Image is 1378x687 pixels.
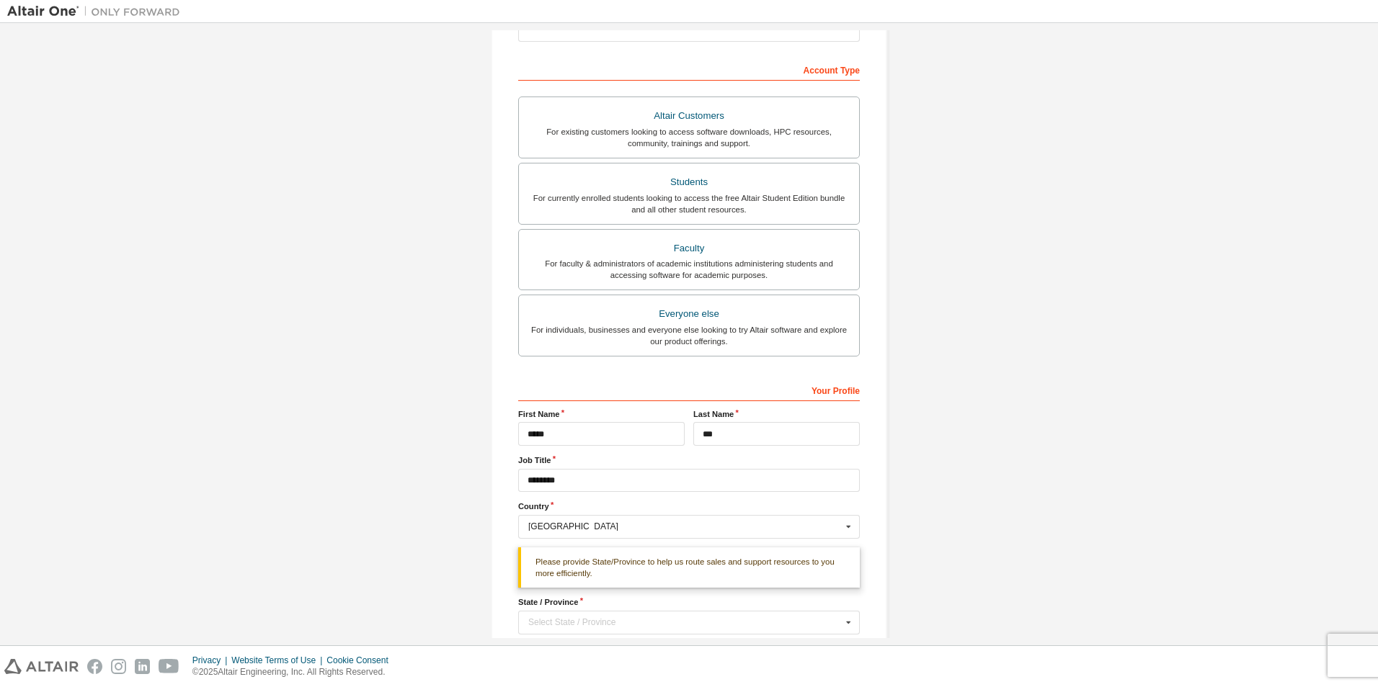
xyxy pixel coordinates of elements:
[518,408,685,420] label: First Name
[87,659,102,674] img: facebook.svg
[7,4,187,19] img: Altair One
[111,659,126,674] img: instagram.svg
[528,522,842,531] div: [GEOGRAPHIC_DATA]
[528,192,850,215] div: For currently enrolled students looking to access the free Altair Student Edition bundle and all ...
[518,454,860,466] label: Job Title
[326,655,396,666] div: Cookie Consent
[4,659,79,674] img: altair_logo.svg
[693,408,860,420] label: Last Name
[528,258,850,281] div: For faculty & administrators of academic institutions administering students and accessing softwa...
[518,500,860,512] label: Country
[192,666,397,678] p: © 2025 Altair Engineering, Inc. All Rights Reserved.
[518,596,860,608] label: State / Province
[528,324,850,347] div: For individuals, businesses and everyone else looking to try Altair software and explore our prod...
[528,618,842,627] div: Select State / Province
[159,659,179,674] img: youtube.svg
[528,126,850,149] div: For existing customers looking to access software downloads, HPC resources, community, trainings ...
[135,659,150,674] img: linkedin.svg
[518,58,860,81] div: Account Type
[528,106,850,126] div: Altair Customers
[528,172,850,192] div: Students
[192,655,231,666] div: Privacy
[518,378,860,401] div: Your Profile
[528,304,850,324] div: Everyone else
[518,547,860,588] div: Please provide State/Province to help us route sales and support resources to you more efficiently.
[231,655,326,666] div: Website Terms of Use
[528,238,850,259] div: Faculty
